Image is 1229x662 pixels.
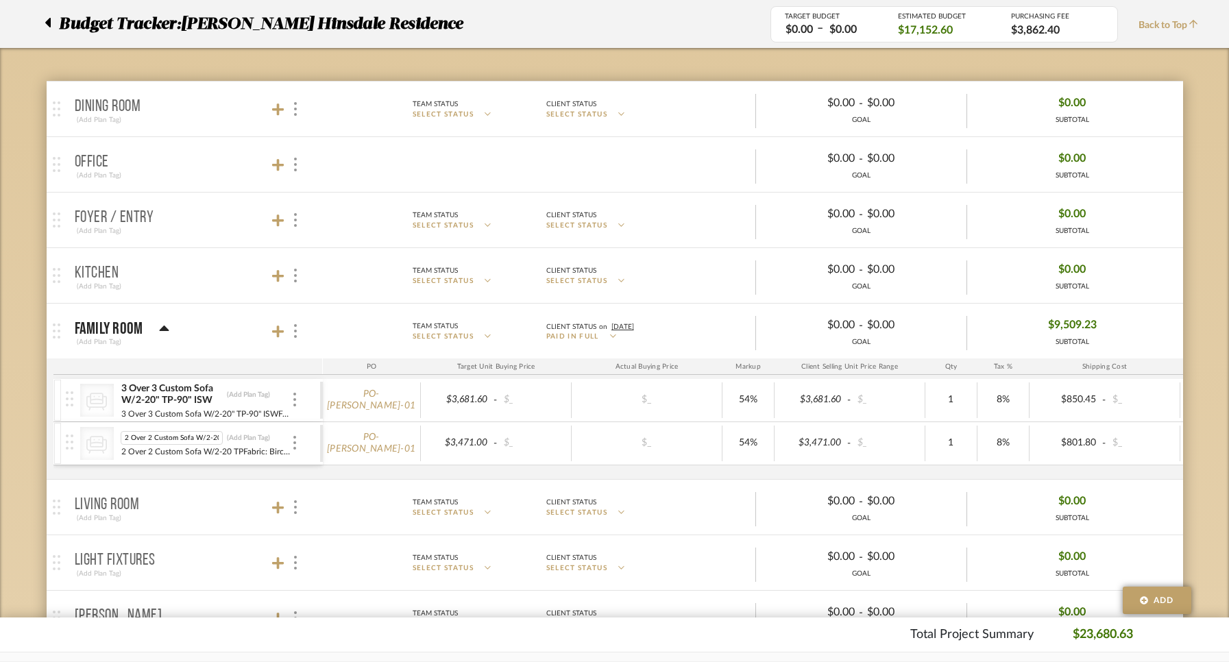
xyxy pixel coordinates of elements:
[1123,587,1191,614] button: Add
[775,358,925,375] div: Client Selling Unit Price Range
[845,437,853,450] span: -
[977,358,1030,375] div: Tax %
[413,110,474,120] span: SELECT STATUS
[929,390,973,410] div: 1
[425,433,492,453] div: $3,471.00
[181,12,470,36] p: [PERSON_NAME] Hinsdale Residence
[294,324,297,338] img: 3dots-v.svg
[293,436,296,450] img: 3dots-v.svg
[756,115,966,125] div: GOAL
[546,221,608,231] span: SELECT STATUS
[1058,204,1086,225] span: $0.00
[863,148,955,169] div: $0.00
[294,102,297,116] img: 3dots-v.svg
[546,321,596,333] div: Client Status
[294,269,297,282] img: 3dots-v.svg
[47,304,1183,358] mat-expansion-panel-header: Family Room(Add Plan Tag)Team StatusSELECT STATUSClient StatusonPaid In Full$0.00-$0.00GOAL$9,509...
[323,358,421,375] div: PO
[863,491,955,512] div: $0.00
[1108,433,1176,453] div: $_
[1056,171,1089,181] div: SUBTOTAL
[75,154,109,171] p: Office
[1011,23,1060,38] span: $3,862.40
[75,552,156,569] p: Light Fixtures
[53,268,60,283] img: grip.svg
[859,262,863,278] span: -
[47,480,1183,535] mat-expansion-panel-header: Living Room(Add Plan Tag)Team StatusSELECT STATUSClient StatusSELECT STATUS$0.00-$0.00GOAL$0.00SU...
[1100,437,1108,450] span: -
[546,508,608,518] span: SELECT STATUS
[500,433,567,453] div: $_
[572,358,722,375] div: Actual Buying Price
[767,93,859,114] div: $0.00
[863,259,955,280] div: $0.00
[767,602,859,623] div: $0.00
[327,432,416,455] a: PO-[PERSON_NAME]-01
[1056,115,1089,125] div: SUBTOTAL
[413,221,474,231] span: SELECT STATUS
[413,276,474,286] span: SELECT STATUS
[1100,393,1108,407] span: -
[491,437,500,450] span: -
[929,433,973,453] div: 1
[425,390,492,410] div: $3,681.60
[982,433,1025,453] div: 8%
[75,99,141,115] p: Dining Room
[75,280,123,293] div: (Add Plan Tag)
[863,315,955,336] div: $0.00
[756,569,966,579] div: GOAL
[546,276,608,286] span: SELECT STATUS
[863,602,955,623] div: $0.00
[121,407,291,421] div: 3 Over 3 Custom Sofa W/2-20" TP-90" ISWFabric: Birchbook Cream Toss Pillows: France Indigo
[722,358,775,375] div: Markup
[53,212,60,228] img: grip.svg
[413,265,458,277] div: Team Status
[47,535,1183,590] mat-expansion-panel-header: Light Fixtures(Add Plan Tag)Team StatusSELECT STATUSClient StatusSELECT STATUS$0.00-$0.00GOAL$0.0...
[546,265,596,277] div: Client Status
[779,433,846,453] div: $3,471.00
[1034,433,1101,453] div: $801.80
[491,393,500,407] span: -
[1056,513,1089,524] div: SUBTOTAL
[53,500,60,515] img: grip.svg
[53,157,60,172] img: grip.svg
[546,563,608,574] span: SELECT STATUS
[859,317,863,334] span: -
[47,82,1183,136] mat-expansion-panel-header: Dining Room(Add Plan Tag)Team StatusSELECT STATUSClient StatusSELECT STATUS$0.00-$0.00GOAL$0.00SU...
[599,323,607,330] span: on
[859,493,863,510] span: -
[859,549,863,565] span: -
[413,563,474,574] span: SELECT STATUS
[75,265,119,282] p: Kitchen
[1011,12,1104,21] div: PURCHASING FEE
[898,12,990,21] div: ESTIMATED BUDGET
[53,611,60,626] img: grip.svg
[75,114,123,126] div: (Add Plan Tag)
[785,12,877,21] div: TARGET BUDGET
[1073,626,1133,644] p: $23,680.63
[75,210,154,226] p: Foyer / Entry
[863,204,955,225] div: $0.00
[767,148,859,169] div: $0.00
[75,321,143,337] p: Family Room
[609,390,684,410] div: $_
[327,389,416,412] a: PO-[PERSON_NAME]-01
[66,434,73,450] img: vertical-grip.svg
[546,98,596,110] div: Client Status
[75,225,123,237] div: (Add Plan Tag)
[1058,148,1086,169] span: $0.00
[47,137,1183,192] mat-expansion-panel-header: Office(Add Plan Tag)$0.00-$0.00GOAL$0.00SUBTOTAL
[75,497,140,513] p: Living Room
[1056,282,1089,292] div: SUBTOTAL
[121,382,223,407] div: 3 Over 3 Custom Sofa W/2-20" TP-90" ISW
[500,390,567,410] div: $_
[859,206,863,223] span: -
[756,171,966,181] div: GOAL
[767,204,859,225] div: $0.00
[413,508,474,518] span: SELECT STATUS
[294,556,297,569] img: 3dots-v.svg
[1058,93,1086,114] span: $0.00
[779,390,846,410] div: $3,681.60
[859,604,863,621] span: -
[756,226,966,236] div: GOAL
